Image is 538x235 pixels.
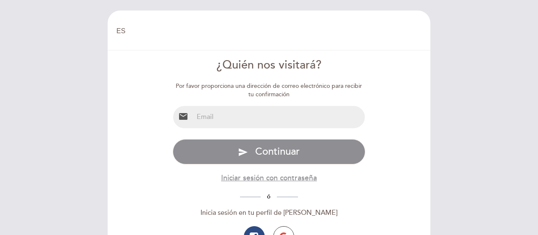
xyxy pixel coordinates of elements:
span: Continuar [255,145,300,158]
i: send [238,147,248,157]
div: Inicia sesión en tu perfil de [PERSON_NAME] [173,208,366,218]
i: email [178,111,188,121]
div: Por favor proporciona una dirección de correo electrónico para recibir tu confirmación [173,82,366,99]
button: Iniciar sesión con contraseña [221,173,317,183]
button: send Continuar [173,139,366,164]
input: Email [193,106,365,128]
span: ó [261,193,277,200]
div: ¿Quién nos visitará? [173,57,366,74]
